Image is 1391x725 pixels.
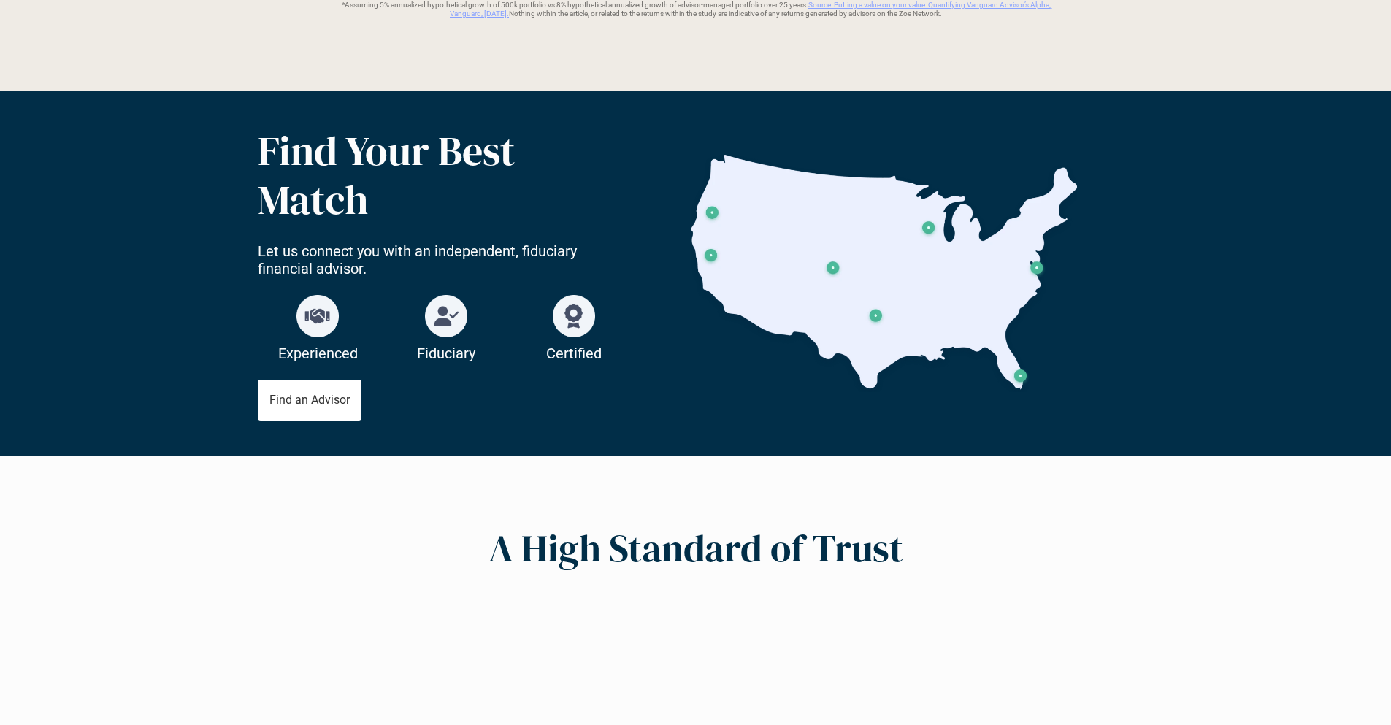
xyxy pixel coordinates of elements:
p: Find Your Best Match [258,126,605,224]
h2: A High Standard of Trust [488,526,903,571]
a: Source: Putting a value on your value: Quantifying Vanguard Advisor’s Alpha, Vanguard, [DATE]. [450,1,1052,18]
p: Certified [534,345,614,362]
a: Find an Advisor [258,380,361,421]
p: Fiduciary [406,345,486,362]
p: Let us connect you with an independent, fiduciary financial advisor. [258,242,635,277]
p: Find an Advisor [269,393,350,407]
p: *Assuming 5% annualized hypothetical growth of 500k portfolio vs 8% hypothetical annualized growt... [331,1,1061,18]
p: Experienced [277,345,358,362]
